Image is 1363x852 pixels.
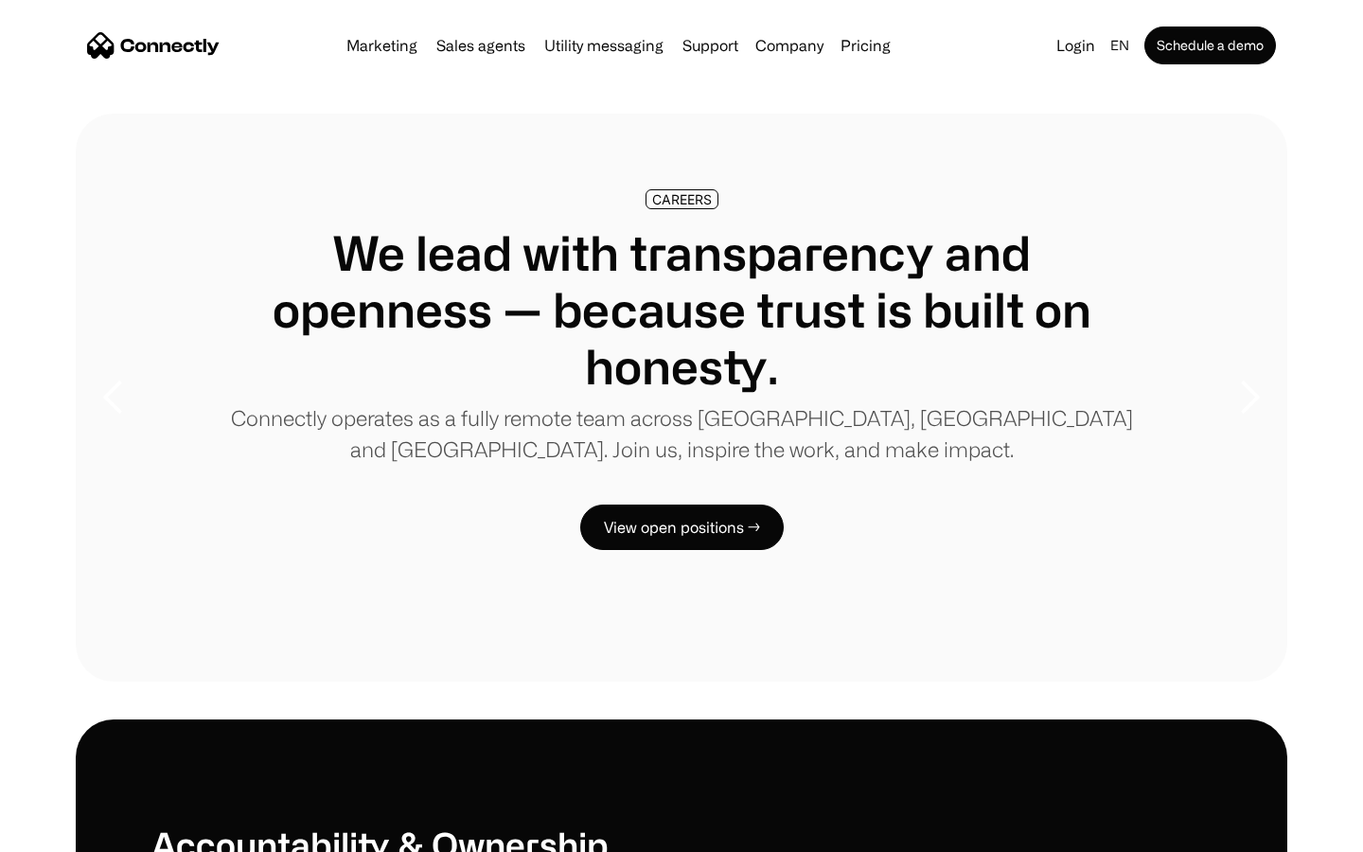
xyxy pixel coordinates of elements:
a: View open positions → [580,505,784,550]
a: Support [675,38,746,53]
h1: We lead with transparency and openness — because trust is built on honesty. [227,224,1136,395]
a: Utility messaging [537,38,671,53]
a: Login [1049,32,1103,59]
div: en [1110,32,1129,59]
div: CAREERS [652,192,712,206]
a: Sales agents [429,38,533,53]
p: Connectly operates as a fully remote team across [GEOGRAPHIC_DATA], [GEOGRAPHIC_DATA] and [GEOGRA... [227,402,1136,465]
a: Marketing [339,38,425,53]
a: Schedule a demo [1144,27,1276,64]
div: Company [755,32,823,59]
a: Pricing [833,38,898,53]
